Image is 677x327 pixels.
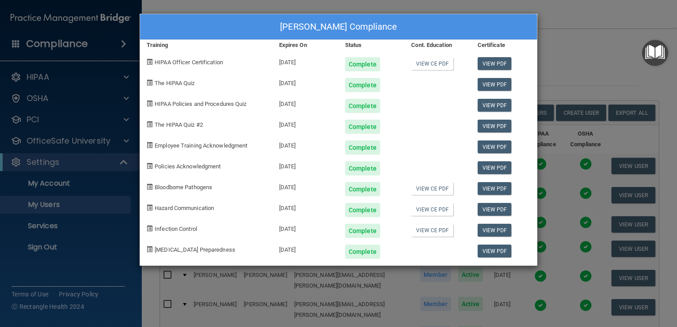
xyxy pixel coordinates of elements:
[345,140,380,155] div: Complete
[272,196,338,217] div: [DATE]
[155,205,214,211] span: Hazard Communication
[411,57,453,70] a: View CE PDF
[345,161,380,175] div: Complete
[272,92,338,113] div: [DATE]
[155,163,221,170] span: Policies Acknowledgment
[272,238,338,259] div: [DATE]
[345,203,380,217] div: Complete
[411,224,453,237] a: View CE PDF
[272,175,338,196] div: [DATE]
[478,245,512,257] a: View PDF
[478,203,512,216] a: View PDF
[155,142,247,149] span: Employee Training Acknowledgment
[345,224,380,238] div: Complete
[272,71,338,92] div: [DATE]
[478,224,512,237] a: View PDF
[155,121,203,128] span: The HIPAA Quiz #2
[478,120,512,132] a: View PDF
[345,245,380,259] div: Complete
[471,40,537,51] div: Certificate
[338,40,405,51] div: Status
[272,113,338,134] div: [DATE]
[478,182,512,195] a: View PDF
[272,40,338,51] div: Expires On
[478,161,512,174] a: View PDF
[140,14,537,40] div: [PERSON_NAME] Compliance
[478,140,512,153] a: View PDF
[405,40,471,51] div: Cont. Education
[478,99,512,112] a: View PDF
[155,80,195,86] span: The HIPAA Quiz
[345,182,380,196] div: Complete
[345,78,380,92] div: Complete
[345,99,380,113] div: Complete
[478,78,512,91] a: View PDF
[272,134,338,155] div: [DATE]
[140,40,272,51] div: Training
[272,51,338,71] div: [DATE]
[155,101,246,107] span: HIPAA Policies and Procedures Quiz
[642,40,668,66] button: Open Resource Center
[155,226,197,232] span: Infection Control
[478,57,512,70] a: View PDF
[272,155,338,175] div: [DATE]
[345,57,380,71] div: Complete
[155,246,235,253] span: [MEDICAL_DATA] Preparedness
[411,182,453,195] a: View CE PDF
[155,184,212,191] span: Bloodborne Pathogens
[155,59,223,66] span: HIPAA Officer Certification
[272,217,338,238] div: [DATE]
[345,120,380,134] div: Complete
[411,203,453,216] a: View CE PDF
